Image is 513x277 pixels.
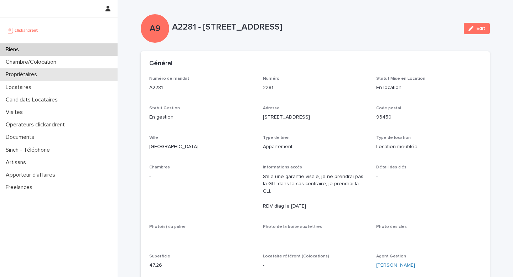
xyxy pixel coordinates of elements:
span: Code postal [376,106,401,110]
span: Détail des clés [376,165,406,169]
p: - [376,232,481,240]
span: Ville [149,136,158,140]
p: En location [376,84,481,92]
button: Edit [464,23,490,34]
span: Photo de la boîte aux lettres [263,225,322,229]
p: Artisans [3,159,32,166]
a: [PERSON_NAME] [376,262,415,269]
p: Appartement [263,143,368,151]
p: Freelances [3,184,38,191]
p: Operateurs clickandrent [3,121,71,128]
p: Documents [3,134,40,141]
img: UCB0brd3T0yccxBKYDjQ [6,23,40,37]
p: Candidats Locataires [3,96,63,103]
p: Sinch - Téléphone [3,147,56,153]
p: [GEOGRAPHIC_DATA] [149,143,254,151]
span: Informations accès [263,165,302,169]
p: A2281 [149,84,254,92]
span: Type de location [376,136,411,140]
p: A2281 - [STREET_ADDRESS] [172,22,458,32]
p: S'il a une garantie visale, je ne prendrai pas la GLI; dans le cas contraire, je prendrai la GLI.... [263,173,368,210]
p: - [376,173,481,181]
p: 47.26 [149,262,254,269]
span: Adresse [263,106,280,110]
span: Type de bien [263,136,290,140]
p: Location meublée [376,143,481,151]
span: Superficie [149,254,170,258]
p: - [149,173,254,181]
span: Statut Gestion [149,106,180,110]
span: Photo des clés [376,225,407,229]
p: 2281 [263,84,368,92]
p: Locataires [3,84,37,91]
span: Chambres [149,165,170,169]
span: Statut Mise en Location [376,77,425,81]
span: Locataire référent (Colocations) [263,254,329,258]
p: - [263,232,368,240]
p: En gestion [149,114,254,121]
p: Propriétaires [3,71,43,78]
p: [STREET_ADDRESS] [263,114,368,121]
p: Chambre/Colocation [3,59,62,66]
p: - [149,232,254,240]
span: Edit [476,26,485,31]
p: Biens [3,46,25,53]
span: Numéro [263,77,280,81]
span: Photo(s) du palier [149,225,186,229]
p: Apporteur d'affaires [3,172,61,178]
p: - [263,262,368,269]
p: 93450 [376,114,481,121]
p: Visites [3,109,28,116]
h2: Général [149,60,172,68]
span: Numéro de mandat [149,77,189,81]
span: Agent Gestion [376,254,406,258]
